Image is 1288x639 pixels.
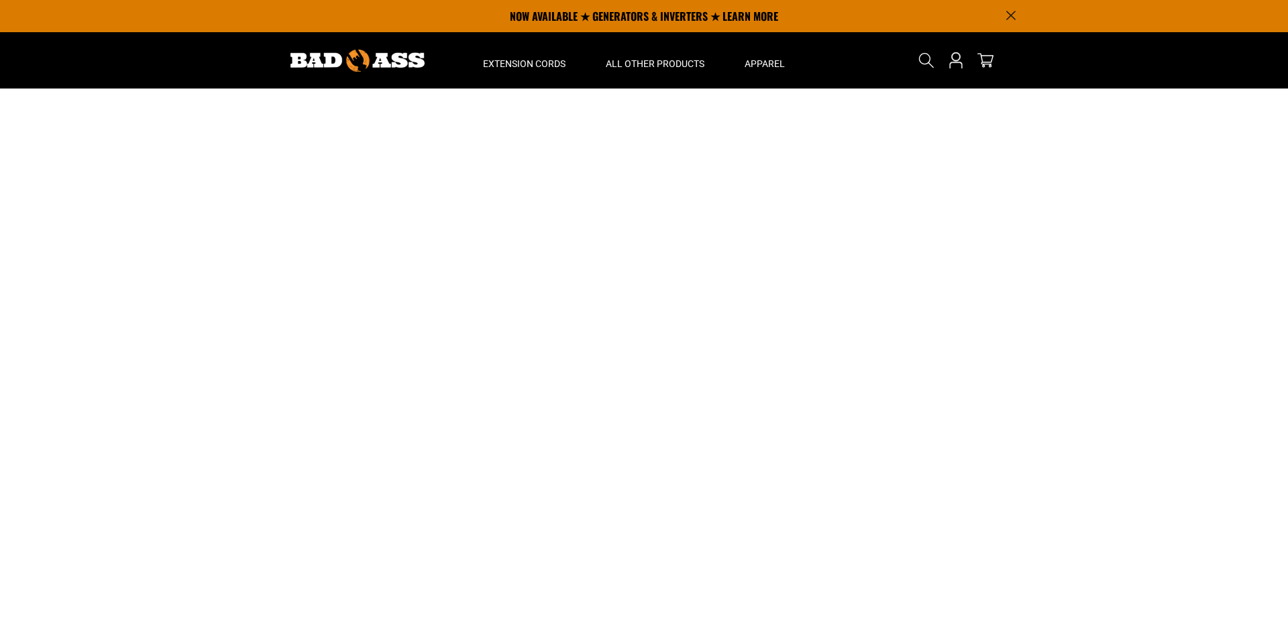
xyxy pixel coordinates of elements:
[290,50,425,72] img: Bad Ass Extension Cords
[916,50,937,71] summary: Search
[463,32,586,89] summary: Extension Cords
[606,58,704,70] span: All Other Products
[483,58,566,70] span: Extension Cords
[745,58,785,70] span: Apparel
[586,32,724,89] summary: All Other Products
[724,32,805,89] summary: Apparel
